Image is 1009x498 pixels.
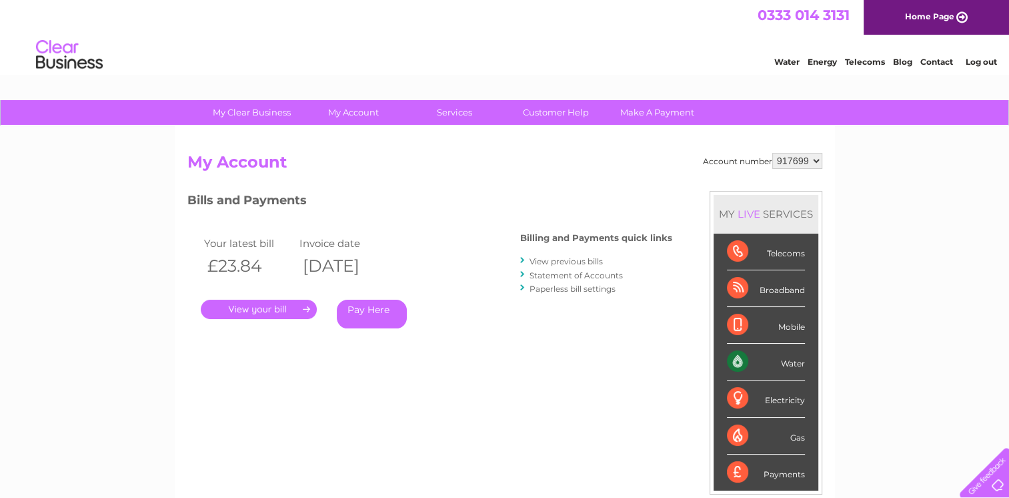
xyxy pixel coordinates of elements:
[201,234,297,252] td: Your latest bill
[727,307,805,344] div: Mobile
[296,252,392,280] th: [DATE]
[735,208,763,220] div: LIVE
[727,381,805,417] div: Electricity
[501,100,611,125] a: Customer Help
[965,57,996,67] a: Log out
[727,344,805,381] div: Water
[520,233,672,243] h4: Billing and Payments quick links
[602,100,712,125] a: Make A Payment
[296,234,392,252] td: Invoice date
[727,455,805,491] div: Payments
[808,57,837,67] a: Energy
[298,100,408,125] a: My Account
[399,100,510,125] a: Services
[758,7,850,23] a: 0333 014 3131
[774,57,800,67] a: Water
[197,100,307,125] a: My Clear Business
[190,7,820,65] div: Clear Business is a trading name of Verastar Limited (registered in [GEOGRAPHIC_DATA] No. 3667643...
[201,300,317,319] a: .
[727,418,805,455] div: Gas
[845,57,885,67] a: Telecoms
[714,195,818,233] div: MY SERVICES
[35,35,103,75] img: logo.png
[201,252,297,280] th: £23.84
[337,300,407,328] a: Pay Here
[920,57,953,67] a: Contact
[530,284,616,294] a: Paperless bill settings
[727,270,805,307] div: Broadband
[187,191,672,214] h3: Bills and Payments
[530,256,603,266] a: View previous bills
[893,57,912,67] a: Blog
[703,153,822,169] div: Account number
[727,234,805,270] div: Telecoms
[530,270,623,280] a: Statement of Accounts
[187,153,822,178] h2: My Account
